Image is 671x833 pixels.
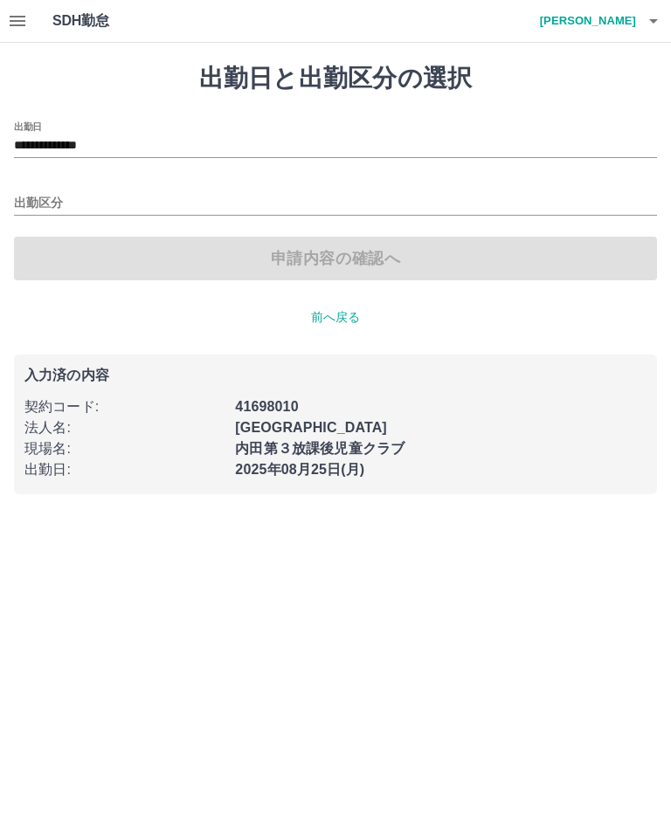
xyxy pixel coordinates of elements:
p: 法人名 : [24,417,225,438]
label: 出勤日 [14,120,42,133]
p: 出勤日 : [24,459,225,480]
p: 入力済の内容 [24,368,647,382]
p: 契約コード : [24,396,225,417]
b: 内田第３放課後児童クラブ [235,441,405,456]
b: 41698010 [235,399,298,414]
b: [GEOGRAPHIC_DATA] [235,420,387,435]
p: 現場名 : [24,438,225,459]
h1: 出勤日と出勤区分の選択 [14,64,657,93]
p: 前へ戻る [14,308,657,327]
b: 2025年08月25日(月) [235,462,364,477]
